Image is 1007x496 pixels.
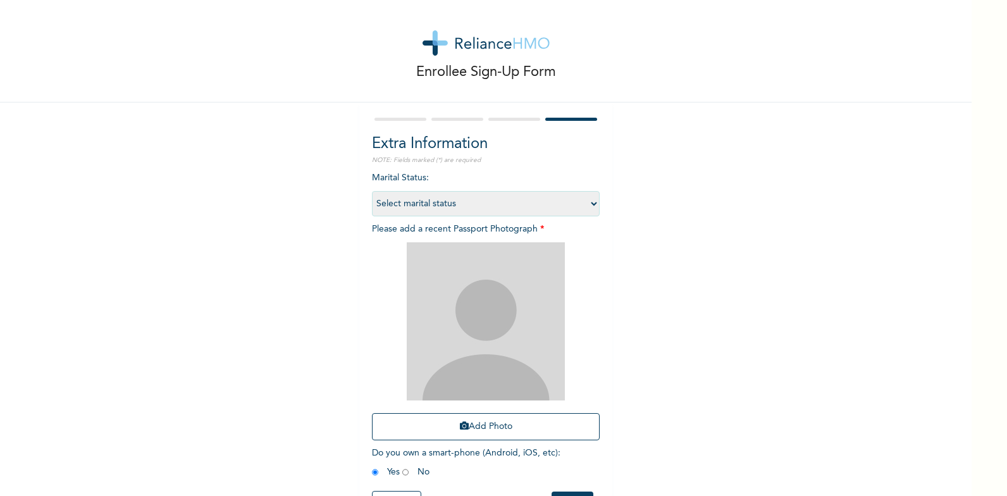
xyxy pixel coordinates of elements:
[372,133,600,156] h2: Extra Information
[372,173,600,208] span: Marital Status :
[372,156,600,165] p: NOTE: Fields marked (*) are required
[372,449,560,476] span: Do you own a smart-phone (Android, iOS, etc) : Yes No
[407,242,565,400] img: Crop
[372,225,600,447] span: Please add a recent Passport Photograph
[416,62,556,83] p: Enrollee Sign-Up Form
[423,30,550,56] img: logo
[372,413,600,440] button: Add Photo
